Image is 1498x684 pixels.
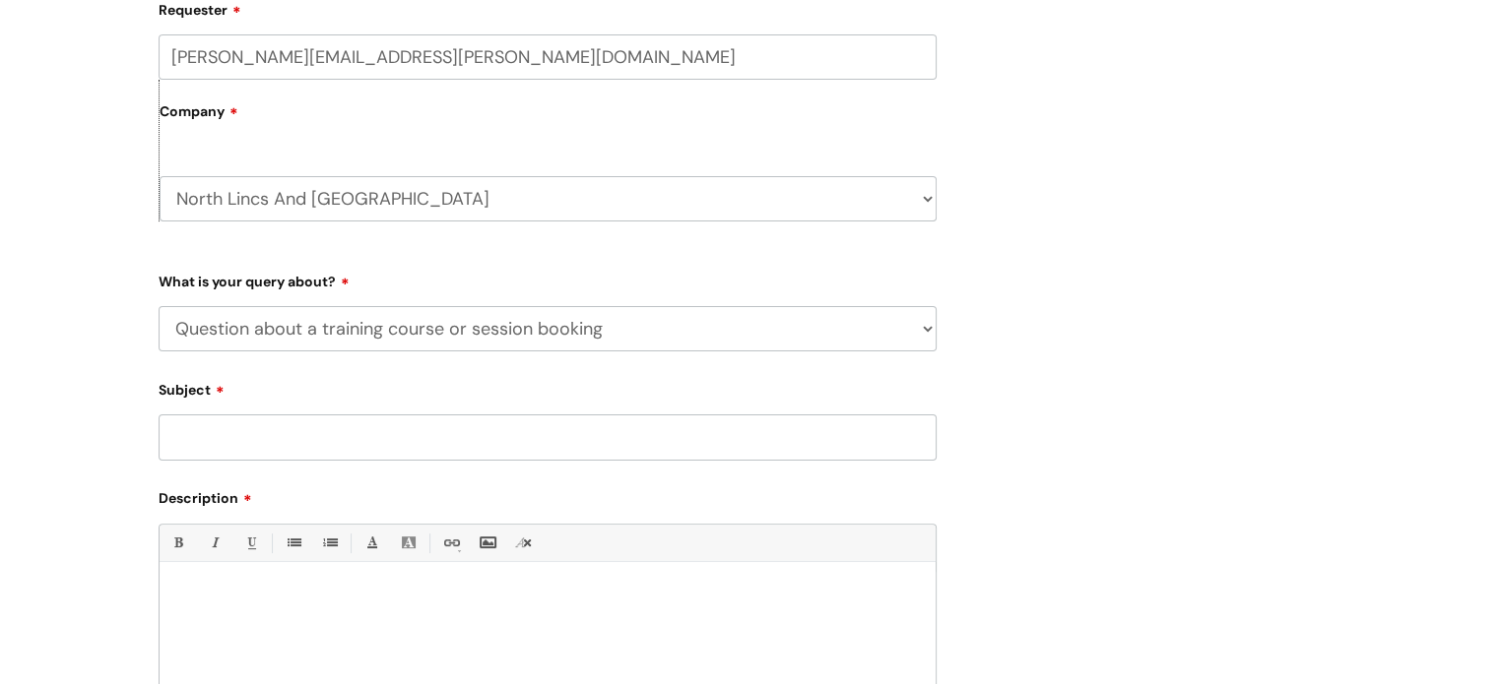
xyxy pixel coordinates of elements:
[202,530,227,555] a: Italic (Ctrl-I)
[317,530,342,555] a: 1. Ordered List (Ctrl-Shift-8)
[359,530,384,555] a: Font Color
[159,34,937,80] input: Email
[165,530,190,555] a: Bold (Ctrl-B)
[281,530,305,555] a: • Unordered List (Ctrl-Shift-7)
[160,96,937,141] label: Company
[511,530,536,555] a: Remove formatting (Ctrl-\)
[159,375,937,399] label: Subject
[396,530,421,555] a: Back Color
[238,530,263,555] a: Underline(Ctrl-U)
[159,483,937,507] label: Description
[159,267,937,290] label: What is your query about?
[438,530,463,555] a: Link
[475,530,499,555] a: Insert Image...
